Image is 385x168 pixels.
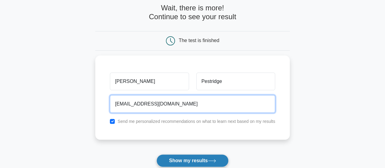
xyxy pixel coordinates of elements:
[179,38,219,43] div: The test is finished
[196,73,275,90] input: Last name
[117,119,275,124] label: Send me personalized recommendations on what to learn next based on my results
[110,95,275,113] input: Email
[156,154,228,167] button: Show my results
[110,73,189,90] input: First name
[95,4,290,21] h4: Wait, there is more! Continue to see your result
